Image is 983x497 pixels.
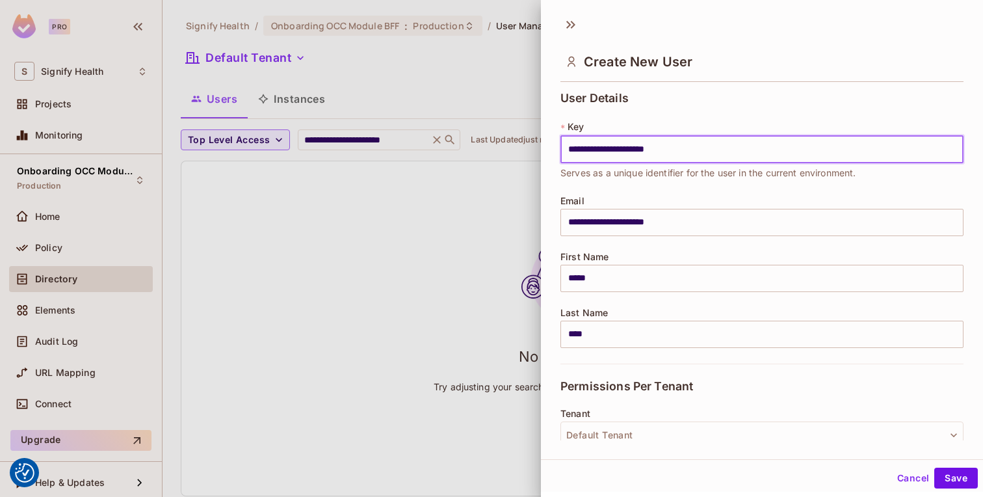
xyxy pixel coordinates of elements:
span: Permissions Per Tenant [560,380,693,393]
span: First Name [560,252,609,262]
span: Create New User [584,54,692,70]
span: Key [568,122,584,132]
button: Consent Preferences [15,463,34,483]
button: Save [934,468,978,489]
img: Revisit consent button [15,463,34,483]
button: Default Tenant [560,422,963,449]
span: User Details [560,92,629,105]
span: Last Name [560,308,608,318]
button: Cancel [892,468,934,489]
span: Tenant [560,409,590,419]
span: Serves as a unique identifier for the user in the current environment. [560,166,856,180]
span: Email [560,196,584,206]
